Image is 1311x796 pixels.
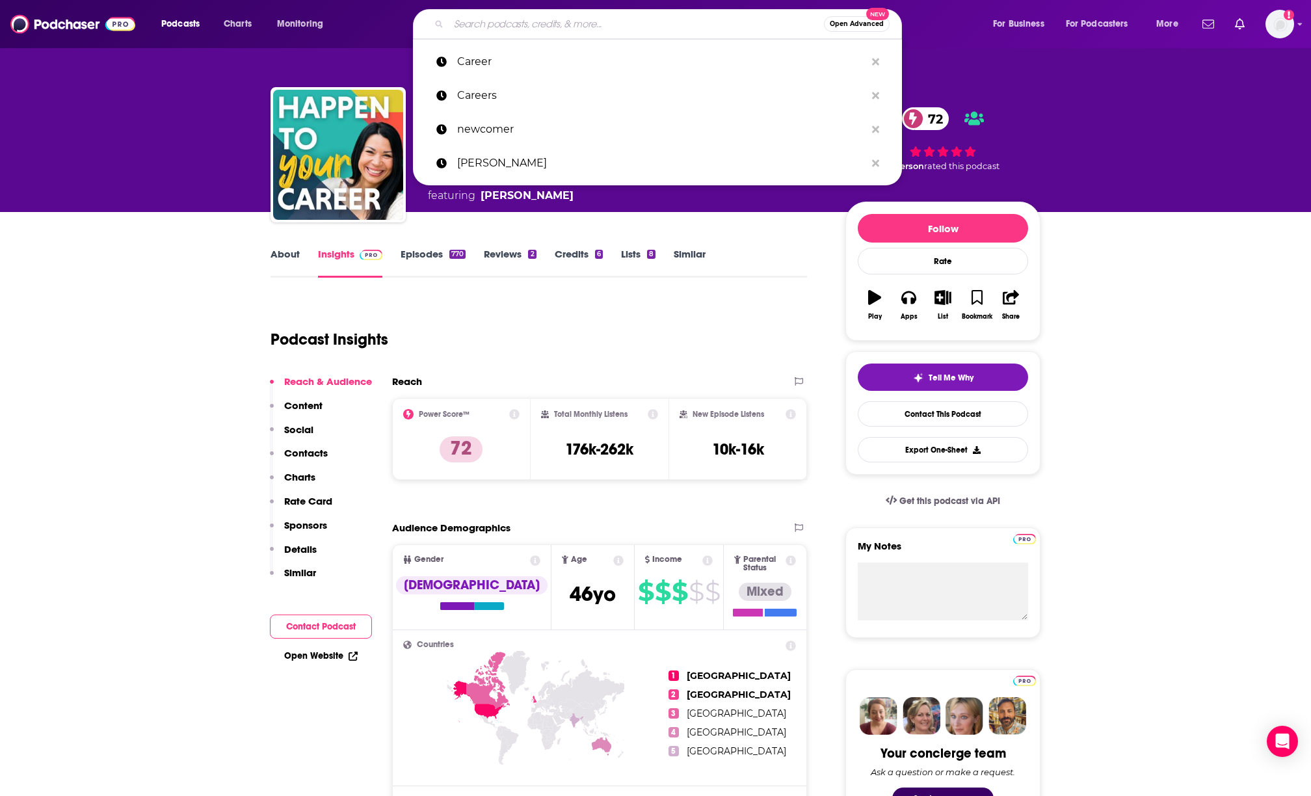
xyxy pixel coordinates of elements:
span: 46 yo [570,581,616,607]
a: Pro website [1013,674,1036,686]
div: Play [868,313,882,321]
img: Barbara Profile [903,697,940,735]
h2: Audience Demographics [392,522,510,534]
a: Charts [215,14,259,34]
span: Countries [417,641,454,649]
button: Share [994,282,1028,328]
img: Podchaser - Follow, Share and Rate Podcasts [10,12,135,36]
span: For Podcasters [1066,15,1128,33]
span: $ [689,581,704,602]
span: Get this podcast via API [899,496,1000,507]
span: Tell Me Why [929,373,973,383]
div: Bookmark [962,313,992,321]
a: InsightsPodchaser Pro [318,248,382,278]
div: Apps [901,313,918,321]
h1: Podcast Insights [271,330,388,349]
span: [GEOGRAPHIC_DATA] [687,726,786,738]
button: Show profile menu [1265,10,1294,38]
span: and [564,174,585,186]
a: Careers [413,79,902,113]
span: [GEOGRAPHIC_DATA] [687,689,791,700]
a: Similar [674,248,706,278]
h3: 176k-262k [565,440,633,459]
img: Podchaser Pro [1013,534,1036,544]
button: Play [858,282,892,328]
a: Career [413,45,902,79]
span: 72 [915,107,949,130]
a: Society [585,174,624,186]
span: Parental Status [743,555,784,572]
p: Social [284,423,313,436]
span: For Business [993,15,1044,33]
img: Happen To Your Career - Meaningful Work, Career Change, Career Design, & Job Search [273,90,403,220]
a: Open Website [284,650,358,661]
span: Income [652,555,682,564]
button: open menu [1147,14,1195,34]
button: Reach & Audience [270,375,372,399]
a: Careers [523,174,564,186]
h3: 10k-16k [712,440,764,459]
span: Gender [414,555,444,564]
p: Mamoon Hamid [457,146,866,180]
div: 72 1 personrated this podcast [845,99,1040,180]
button: Bookmark [960,282,994,328]
button: Apps [892,282,925,328]
span: Open Advanced [830,21,884,27]
span: $ [705,581,720,602]
button: Details [270,543,317,567]
span: 5 [669,746,679,756]
span: Charts [224,15,252,33]
h2: Reach [392,375,422,388]
button: Follow [858,214,1028,243]
span: 2 [669,689,679,700]
span: rated this podcast [924,161,1000,171]
a: Scott Anthony Barlow [481,188,574,204]
button: Contacts [270,447,328,471]
span: [GEOGRAPHIC_DATA] [687,670,791,682]
img: Jules Profile [946,697,983,735]
button: open menu [984,14,1061,34]
img: Jon Profile [988,697,1026,735]
div: A weekly podcast [428,172,665,204]
span: Logged in as carolinebresler [1265,10,1294,38]
span: $ [638,581,654,602]
p: Career [457,45,866,79]
a: Contact This Podcast [858,401,1028,427]
a: newcomer [413,113,902,146]
button: Similar [270,566,316,590]
p: Careers [457,79,866,113]
p: Sponsors [284,519,327,531]
span: [GEOGRAPHIC_DATA] [687,745,786,757]
span: 1 [669,670,679,681]
p: 72 [440,436,483,462]
a: Get this podcast via API [875,485,1011,517]
div: Mixed [739,583,791,601]
div: Share [1002,313,1020,321]
span: 4 [669,727,679,737]
button: Charts [270,471,315,495]
p: newcomer [457,113,866,146]
button: Rate Card [270,495,332,519]
button: open menu [152,14,217,34]
span: New [866,8,890,20]
a: Show notifications dropdown [1230,13,1250,35]
label: My Notes [858,540,1028,563]
input: Search podcasts, credits, & more... [449,14,824,34]
div: 8 [647,250,655,259]
a: Pro website [1013,532,1036,544]
a: Reviews2 [484,248,536,278]
a: [PERSON_NAME] [413,146,902,180]
div: Ask a question or make a request. [871,767,1015,777]
p: Similar [284,566,316,579]
p: Details [284,543,317,555]
button: open menu [1057,14,1147,34]
p: Charts [284,471,315,483]
div: List [938,313,948,321]
div: [DEMOGRAPHIC_DATA] [396,576,548,594]
img: Podchaser Pro [360,250,382,260]
svg: Add a profile image [1284,10,1294,20]
button: Open AdvancedNew [824,16,890,32]
button: Export One-Sheet [858,437,1028,462]
span: Age [571,555,587,564]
